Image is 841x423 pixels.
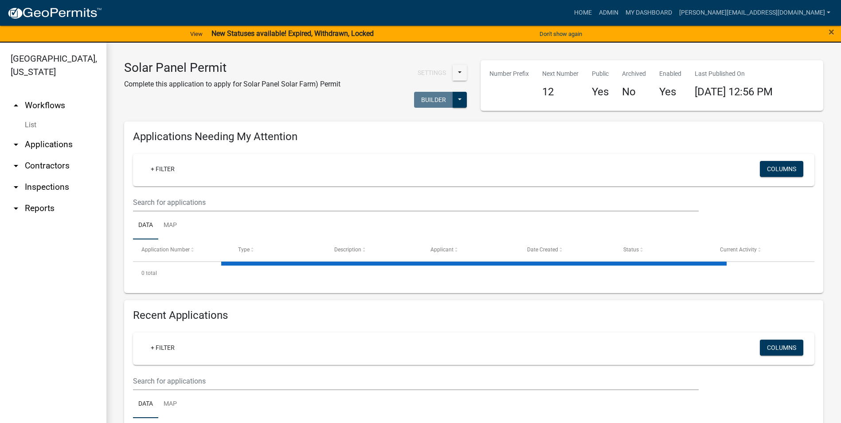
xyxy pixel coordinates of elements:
span: Application Number [141,247,190,253]
p: Archived [622,69,646,78]
datatable-header-cell: Type [229,239,325,261]
h4: Yes [592,86,609,98]
i: arrow_drop_down [11,182,21,192]
div: 0 total [133,262,814,284]
span: × [829,26,834,38]
h4: Recent Applications [133,309,814,322]
a: Admin [595,4,622,21]
i: arrow_drop_down [11,203,21,214]
h4: No [622,86,646,98]
a: + Filter [144,161,182,177]
a: Data [133,211,158,240]
button: Columns [760,340,803,356]
button: Settings [411,65,453,81]
i: arrow_drop_down [11,161,21,171]
button: Close [829,27,834,37]
p: Enabled [659,69,681,78]
datatable-header-cell: Current Activity [712,239,808,261]
h4: Yes [659,86,681,98]
span: [DATE] 12:56 PM [695,86,773,98]
input: Search for applications [133,193,699,211]
i: arrow_drop_down [11,139,21,150]
a: View [187,27,206,41]
datatable-header-cell: Status [615,239,711,261]
strong: New Statuses available! Expired, Withdrawn, Locked [211,29,374,38]
h4: 12 [542,86,579,98]
button: Don't show again [536,27,586,41]
a: [PERSON_NAME][EMAIL_ADDRESS][DOMAIN_NAME] [676,4,834,21]
span: Date Created [527,247,558,253]
p: Complete this application to apply for Solar Panel Solar Farm) Permit [124,79,340,90]
input: Search for applications [133,372,699,390]
p: Public [592,69,609,78]
span: Applicant [430,247,454,253]
h3: Solar Panel Permit [124,60,340,75]
a: Map [158,211,182,240]
datatable-header-cell: Date Created [519,239,615,261]
datatable-header-cell: Applicant [422,239,518,261]
a: Data [133,390,158,419]
button: Builder [414,92,453,108]
a: My Dashboard [622,4,676,21]
span: Description [334,247,361,253]
a: Map [158,390,182,419]
p: Last Published On [695,69,773,78]
datatable-header-cell: Application Number [133,239,229,261]
a: + Filter [144,340,182,356]
h4: Applications Needing My Attention [133,130,814,143]
span: Status [623,247,639,253]
datatable-header-cell: Description [326,239,422,261]
p: Next Number [542,69,579,78]
i: arrow_drop_up [11,100,21,111]
span: Type [238,247,250,253]
button: Columns [760,161,803,177]
a: Home [571,4,595,21]
p: Number Prefix [489,69,529,78]
span: Current Activity [720,247,757,253]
